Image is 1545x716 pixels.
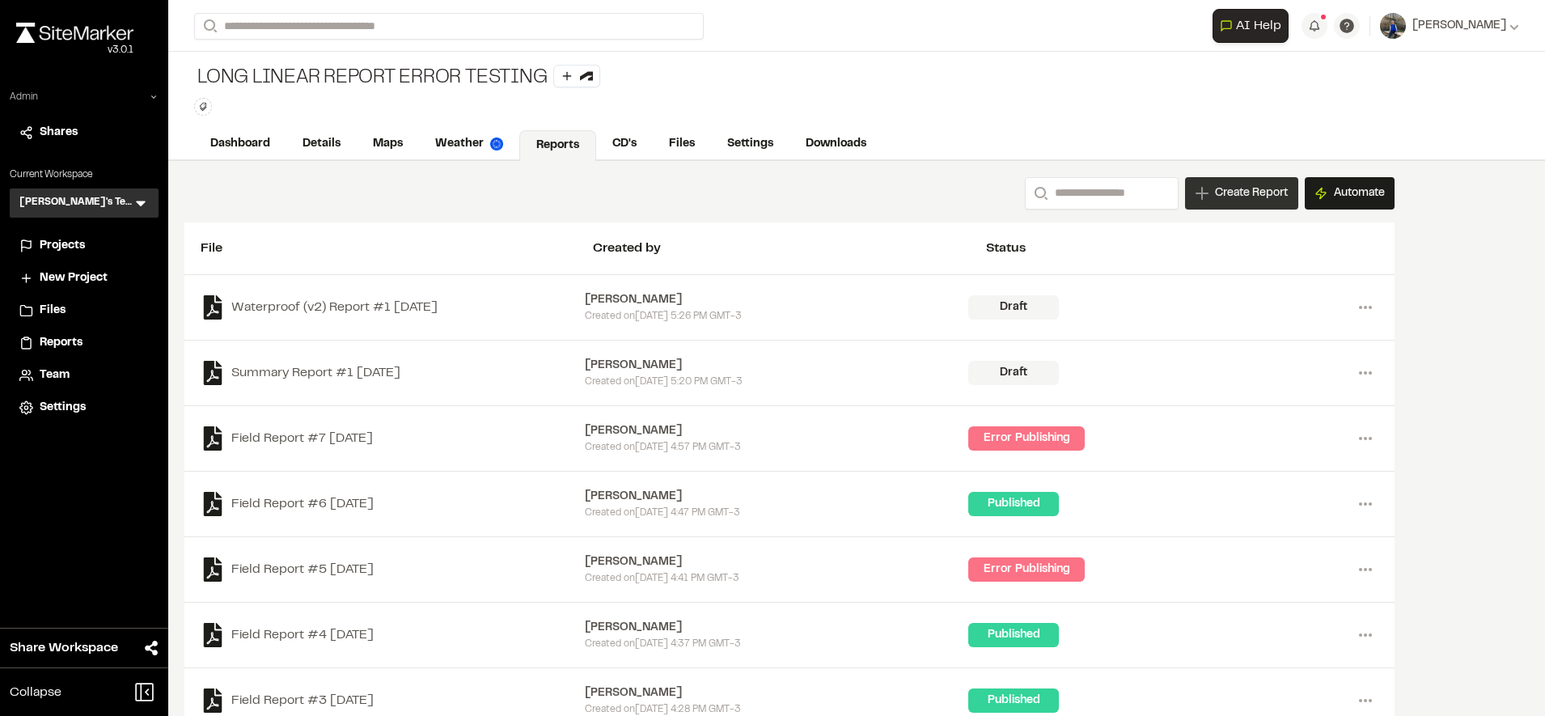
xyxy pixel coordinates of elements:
div: Error Publishing [968,557,1085,582]
a: Field Report #3 [DATE] [201,688,585,713]
div: Created on [DATE] 5:20 PM GMT-3 [585,375,969,389]
a: Field Report #6 [DATE] [201,492,585,516]
p: Admin [10,90,38,104]
a: Waterproof (v2) Report #1 [DATE] [201,295,585,320]
button: Open AI Assistant [1213,9,1289,43]
div: File [201,239,593,258]
a: Maps [357,129,419,159]
a: Reports [519,130,596,161]
div: Created on [DATE] 5:26 PM GMT-3 [585,309,969,324]
div: Published [968,492,1059,516]
a: Files [19,302,149,320]
div: Error Publishing [968,426,1085,451]
button: Search [194,13,223,40]
a: Shares [19,124,149,142]
span: Collapse [10,683,61,702]
a: Team [19,366,149,384]
div: Draft [968,295,1059,320]
div: [PERSON_NAME] [585,488,969,506]
img: precipai.png [490,138,503,150]
button: [PERSON_NAME] [1380,13,1519,39]
div: [PERSON_NAME] [585,684,969,702]
a: Settings [19,399,149,417]
div: Created on [DATE] 4:47 PM GMT-3 [585,506,969,520]
h3: [PERSON_NAME]'s Test [19,195,133,211]
a: Files [653,129,711,159]
a: Field Report #5 [DATE] [201,557,585,582]
span: Shares [40,124,78,142]
span: Reports [40,334,83,352]
a: Settings [711,129,789,159]
span: Share Workspace [10,638,118,658]
div: Created by [593,239,985,258]
a: Field Report #4 [DATE] [201,623,585,647]
button: Search [1025,177,1054,210]
a: Dashboard [194,129,286,159]
div: [PERSON_NAME] [585,291,969,309]
a: New Project [19,269,149,287]
div: Created on [DATE] 4:57 PM GMT-3 [585,440,969,455]
div: Open AI Assistant [1213,9,1295,43]
span: Files [40,302,66,320]
span: Create Report [1215,184,1288,202]
span: New Project [40,269,108,287]
a: Projects [19,237,149,255]
a: Downloads [789,129,883,159]
div: Created on [DATE] 4:41 PM GMT-3 [585,571,969,586]
button: Automate [1305,177,1395,210]
span: AI Help [1236,16,1281,36]
button: Edit Tags [194,98,212,116]
div: [PERSON_NAME] [585,553,969,571]
div: Created on [DATE] 4:37 PM GMT-3 [585,637,969,651]
div: Draft [968,361,1059,385]
div: Status [986,239,1378,258]
span: Projects [40,237,85,255]
a: Field Report #7 [DATE] [201,426,585,451]
a: Reports [19,334,149,352]
div: Published [968,688,1059,713]
div: Published [968,623,1059,647]
span: Team [40,366,70,384]
div: [PERSON_NAME] [585,619,969,637]
a: Details [286,129,357,159]
div: Oh geez...please don't... [16,43,133,57]
p: Current Workspace [10,167,159,182]
a: CD's [596,129,653,159]
div: Long linear report error testing [194,65,600,91]
img: User [1380,13,1406,39]
img: rebrand.png [16,23,133,43]
div: [PERSON_NAME] [585,422,969,440]
div: [PERSON_NAME] [585,357,969,375]
a: Summary Report #1 [DATE] [201,361,585,385]
a: Weather [419,129,519,159]
span: [PERSON_NAME] [1412,17,1506,35]
span: Settings [40,399,86,417]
